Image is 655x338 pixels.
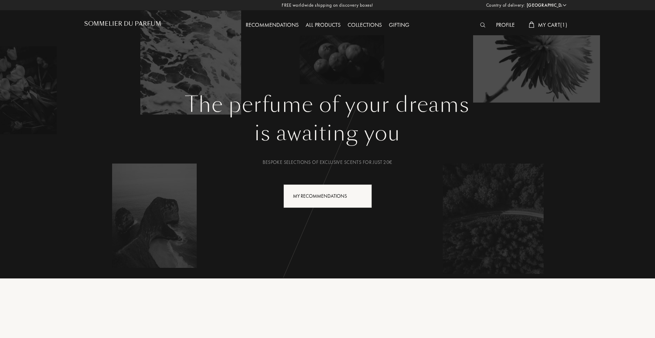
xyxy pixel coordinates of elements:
[302,21,344,29] a: All products
[385,21,413,29] a: Gifting
[529,21,534,28] img: cart_white.svg
[344,21,385,30] div: Collections
[480,23,485,27] img: search_icn_white.svg
[90,159,565,166] div: Bespoke selections of exclusive scents for just 20€
[278,184,377,208] a: My Recommendationsanimation
[302,21,344,30] div: All products
[486,2,525,9] span: Country of delivery:
[385,21,413,30] div: Gifting
[355,189,369,203] div: animation
[242,21,302,30] div: Recommendations
[538,21,567,29] span: My Cart ( 1 )
[242,21,302,29] a: Recommendations
[283,184,372,208] div: My Recommendations
[344,21,385,29] a: Collections
[84,20,161,30] a: Sommelier du Parfum
[90,92,565,117] h1: The perfume of your dreams
[84,20,161,27] h1: Sommelier du Parfum
[90,117,565,149] div: is awaiting you
[492,21,518,30] div: Profile
[492,21,518,29] a: Profile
